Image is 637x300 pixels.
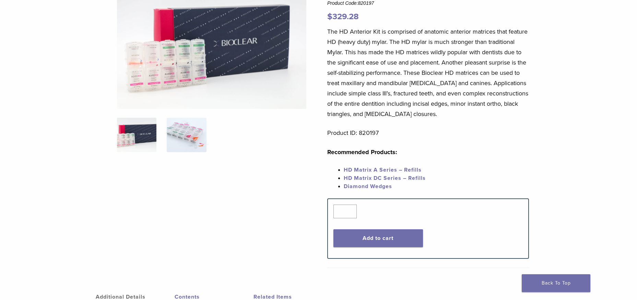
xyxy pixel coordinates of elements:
button: Add to cart [333,229,423,247]
bdi: 329.28 [327,12,359,22]
a: HD Matrix A Series – Refills [344,166,422,173]
a: HD Matrix DC Series – Refills [344,175,426,182]
span: Product Code: [327,0,374,6]
span: $ [327,12,332,22]
p: Product ID: 820197 [327,128,529,138]
strong: Recommended Products: [327,148,397,156]
p: The HD Anterior Kit is comprised of anatomic anterior matrices that feature HD (heavy duty) mylar... [327,26,529,119]
a: Back To Top [522,274,590,292]
a: Diamond Wedges [344,183,392,190]
img: Complete HD Anterior Kit - Image 2 [167,118,206,152]
img: IMG_8088-1-324x324.jpg [117,118,156,152]
span: 820197 [358,0,374,6]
